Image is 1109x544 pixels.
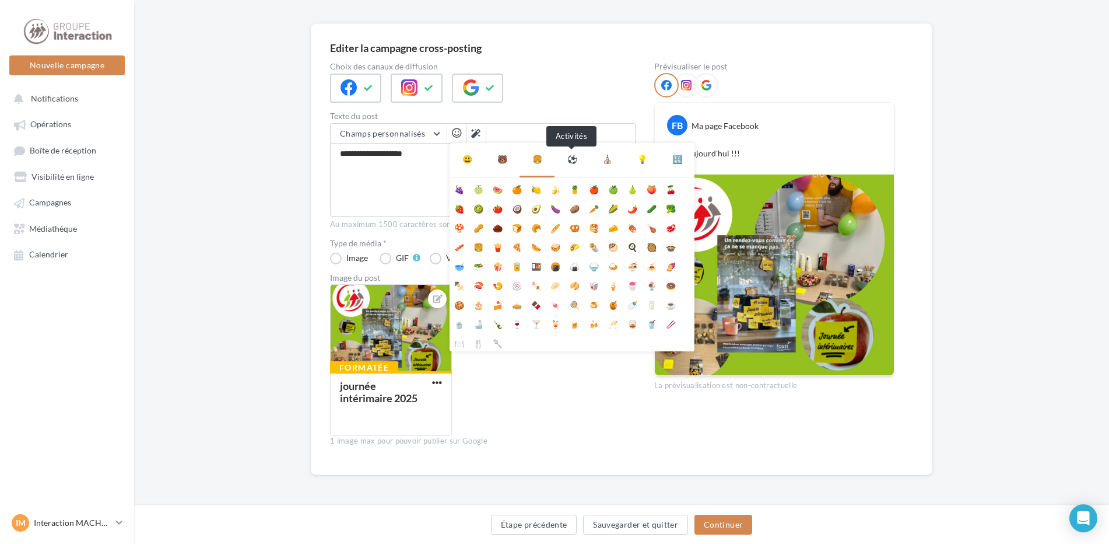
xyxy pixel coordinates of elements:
[469,197,488,217] li: 🥝
[527,236,546,255] li: 🌭
[507,236,527,255] li: 🍕
[567,152,577,166] div: ⚽
[507,274,527,294] li: 🍥
[340,379,417,404] div: journée intérimaire 2025
[497,152,507,166] div: 🐻
[29,198,71,208] span: Campagnes
[527,294,546,313] li: 🍫
[469,274,488,294] li: 🍣
[546,255,565,274] li: 🍘
[488,274,507,294] li: 🍤
[450,217,469,236] li: 🍄
[623,255,642,274] li: 🍜
[1069,504,1097,532] div: Open Intercom Messenger
[330,361,398,374] div: Formatée
[565,294,584,313] li: 🍭
[7,218,127,239] a: Médiathèque
[488,178,507,197] li: 🍉
[469,255,488,274] li: 🥗
[661,236,680,255] li: 🍲
[527,274,546,294] li: 🍡
[507,313,527,332] li: 🍷
[469,217,488,236] li: 🥜
[637,152,647,166] div: 💡
[30,145,96,155] span: Boîte de réception
[694,515,752,535] button: Continuer
[642,178,661,197] li: 🍑
[450,294,469,313] li: 🍪
[584,197,603,217] li: 🥕
[603,313,623,332] li: 🥂
[450,274,469,294] li: 🍢
[623,178,642,197] li: 🍐
[532,152,542,166] div: 🍔
[507,178,527,197] li: 🍊
[7,140,127,161] a: Boîte de réception
[469,178,488,197] li: 🍈
[623,313,642,332] li: 🥃
[565,217,584,236] li: 🥨
[623,217,642,236] li: 🍖
[330,112,636,120] label: Texte du post
[642,255,661,274] li: 🍝
[450,255,469,274] li: 🥣
[602,152,612,166] div: ⛪
[450,332,469,351] li: 🍽️
[488,332,507,351] li: 🥄
[488,197,507,217] li: 🍅
[330,239,636,247] label: Type de média *
[642,274,661,294] li: 🍨
[30,120,71,130] span: Opérations
[623,197,642,217] li: 🌶️
[584,255,603,274] li: 🍚
[661,197,680,217] li: 🥦
[654,62,894,71] div: Prévisualiser le post
[450,236,469,255] li: 🥓
[661,178,680,197] li: 🍒
[9,55,125,75] button: Nouvelle campagne
[565,255,584,274] li: 🍙
[507,255,527,274] li: 🥫
[527,217,546,236] li: 🥐
[661,313,680,332] li: 🥢
[7,243,127,264] a: Calendrier
[507,217,527,236] li: 🍞
[330,219,636,230] div: Au maximum 1500 caractères sont permis pour pouvoir publier sur Google
[469,313,488,332] li: 🍶
[642,197,661,217] li: 🥒
[584,313,603,332] li: 🍻
[488,217,507,236] li: 🌰
[507,294,527,313] li: 🥧
[546,236,565,255] li: 🥪
[546,313,565,332] li: 🍹
[546,274,565,294] li: 🥟
[450,313,469,332] li: 🍵
[546,294,565,313] li: 🍬
[546,178,565,197] li: 🍌
[462,152,472,166] div: 😃
[603,197,623,217] li: 🌽
[450,178,469,197] li: 🍇
[565,274,584,294] li: 🥠
[469,236,488,255] li: 🍔
[330,204,636,217] label: 21/1500
[488,255,507,274] li: 🍿
[603,294,623,313] li: 🍯
[661,255,680,274] li: 🍠
[340,128,425,138] span: Champs personnalisés
[527,313,546,332] li: 🍸
[642,313,661,332] li: 🥤
[330,62,636,71] label: Choix des canaux de diffusion
[623,294,642,313] li: 🍼
[661,217,680,236] li: 🥩
[546,217,565,236] li: 🥖
[584,294,603,313] li: 🍮
[623,236,642,255] li: 🍳
[31,93,78,103] span: Notifications
[9,512,125,534] a: IM Interaction MACHECOUL
[603,178,623,197] li: 🍏
[565,178,584,197] li: 🍍
[584,178,603,197] li: 🍎
[603,236,623,255] li: 🥙
[346,254,368,262] div: Image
